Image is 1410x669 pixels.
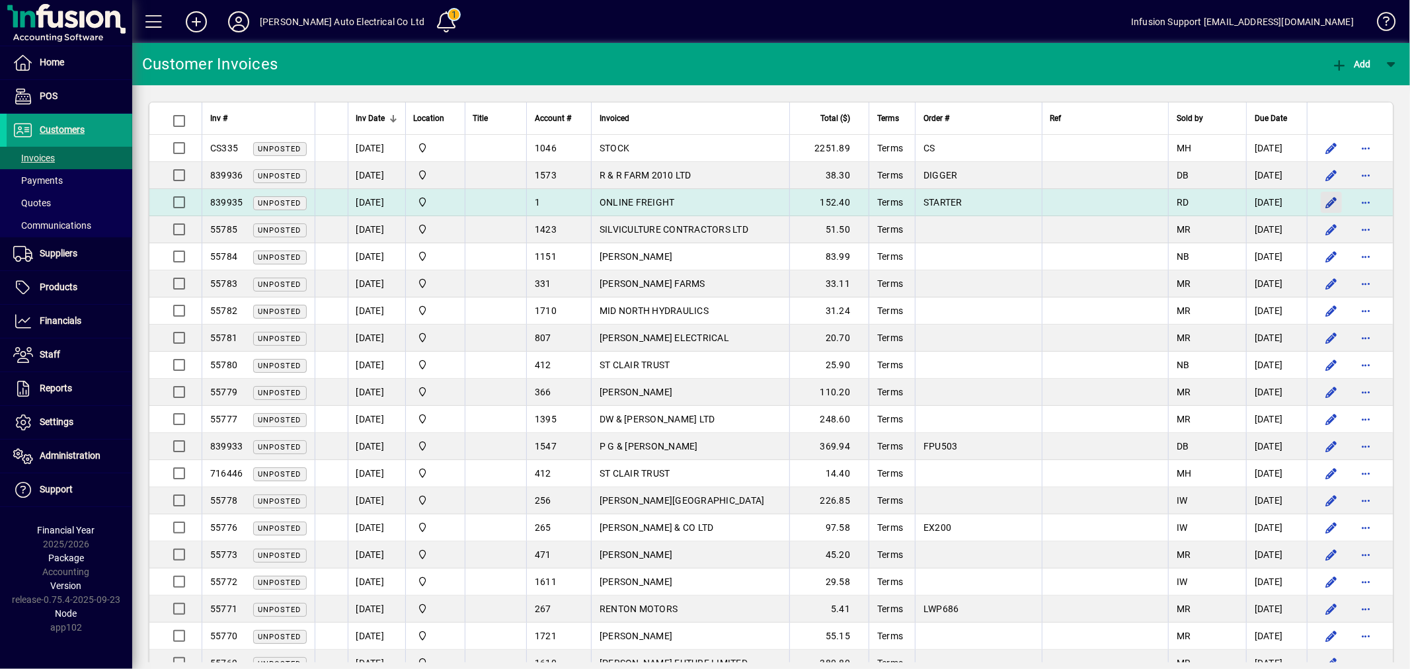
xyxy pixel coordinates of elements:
span: Terms [877,170,903,180]
span: RD [1177,197,1189,208]
span: STARTER [923,197,962,208]
span: Unposted [258,199,301,208]
button: More options [1355,544,1376,565]
span: 716446 [210,468,243,479]
span: Terms [877,333,903,343]
td: [DATE] [348,541,405,569]
td: 31.24 [789,297,869,325]
span: Version [51,580,82,591]
span: Administration [40,450,100,461]
div: Infusion Support [EMAIL_ADDRESS][DOMAIN_NAME] [1131,11,1354,32]
a: Reports [7,372,132,405]
button: More options [1355,463,1376,484]
a: Settings [7,406,132,439]
td: [DATE] [348,325,405,352]
span: EX200 [923,522,951,533]
span: 807 [535,333,551,343]
span: 55779 [210,387,237,397]
td: 226.85 [789,487,869,514]
span: MR [1177,305,1191,316]
div: Invoiced [600,111,781,126]
span: 1 [535,197,540,208]
td: [DATE] [348,297,405,325]
td: [DATE] [1246,379,1307,406]
span: 412 [535,360,551,370]
td: [DATE] [348,406,405,433]
td: [DATE] [348,135,405,162]
td: [DATE] [348,189,405,216]
td: [DATE] [1246,487,1307,514]
span: Terms [877,468,903,479]
td: [DATE] [348,352,405,379]
span: Title [473,111,489,126]
span: Unposted [258,416,301,424]
span: Payments [13,175,63,186]
span: Central [414,385,457,399]
span: Unposted [258,145,301,153]
td: 2251.89 [789,135,869,162]
button: More options [1355,219,1376,240]
a: Communications [7,214,132,237]
span: DB [1177,170,1189,180]
td: 45.20 [789,541,869,569]
button: Edit [1321,381,1342,403]
div: Sold by [1177,111,1238,126]
td: [DATE] [348,243,405,270]
td: [DATE] [1246,569,1307,596]
span: Central [414,303,457,318]
span: Unposted [258,470,301,479]
span: Central [414,331,457,345]
a: Quotes [7,192,132,214]
span: 265 [535,522,551,533]
td: 97.58 [789,514,869,541]
button: More options [1355,517,1376,538]
span: Unposted [258,633,301,641]
a: Staff [7,338,132,372]
span: Terms [877,576,903,587]
button: More options [1355,246,1376,267]
td: 20.70 [789,325,869,352]
span: Unposted [258,334,301,343]
span: Unposted [258,606,301,614]
span: MH [1177,143,1192,153]
span: Account # [535,111,571,126]
span: DB [1177,441,1189,452]
span: ST CLAIR TRUST [600,360,670,370]
span: Central [414,466,457,481]
span: 331 [535,278,551,289]
a: Administration [7,440,132,473]
button: More options [1355,354,1376,375]
td: [DATE] [1246,135,1307,162]
div: Account # [535,111,583,126]
span: Central [414,520,457,535]
span: Unposted [258,280,301,289]
button: Edit [1321,598,1342,619]
button: More options [1355,490,1376,511]
button: More options [1355,273,1376,294]
button: More options [1355,571,1376,592]
span: Central [414,493,457,508]
span: Unposted [258,226,301,235]
span: MR [1177,224,1191,235]
span: 55778 [210,495,237,506]
span: Central [414,358,457,372]
button: Edit [1321,544,1342,565]
span: CS [923,143,935,153]
button: Edit [1321,300,1342,321]
td: 369.94 [789,433,869,460]
button: More options [1355,300,1376,321]
td: [DATE] [348,270,405,297]
td: [DATE] [348,162,405,189]
span: 55771 [210,604,237,614]
span: Suppliers [40,248,77,258]
button: Edit [1321,138,1342,159]
span: Quotes [13,198,51,208]
td: [DATE] [1246,162,1307,189]
span: Customers [40,124,85,135]
button: Add [1328,52,1374,76]
td: [DATE] [1246,189,1307,216]
span: Settings [40,416,73,427]
button: Edit [1321,165,1342,186]
span: 839936 [210,170,243,180]
td: [DATE] [1246,352,1307,379]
